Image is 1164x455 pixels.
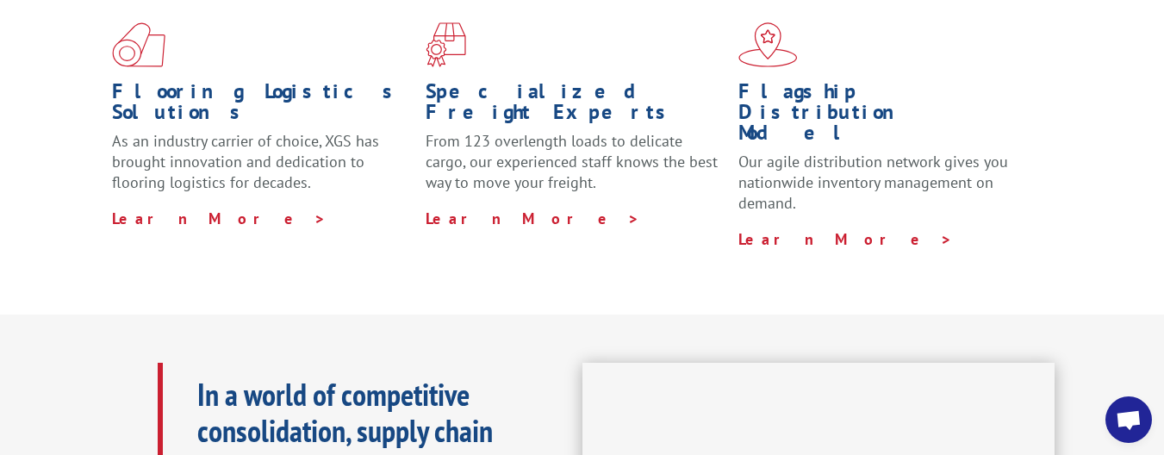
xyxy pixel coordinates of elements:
[738,22,798,67] img: xgs-icon-flagship-distribution-model-red
[738,229,953,249] a: Learn More >
[112,22,165,67] img: xgs-icon-total-supply-chain-intelligence-red
[426,131,726,208] p: From 123 overlength loads to delicate cargo, our experienced staff knows the best way to move you...
[738,81,1039,152] h1: Flagship Distribution Model
[738,152,1008,213] span: Our agile distribution network gives you nationwide inventory management on demand.
[426,209,640,228] a: Learn More >
[426,22,466,67] img: xgs-icon-focused-on-flooring-red
[112,131,379,192] span: As an industry carrier of choice, XGS has brought innovation and dedication to flooring logistics...
[426,81,726,131] h1: Specialized Freight Experts
[1105,396,1152,443] div: Open chat
[112,81,413,131] h1: Flooring Logistics Solutions
[112,209,327,228] a: Learn More >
